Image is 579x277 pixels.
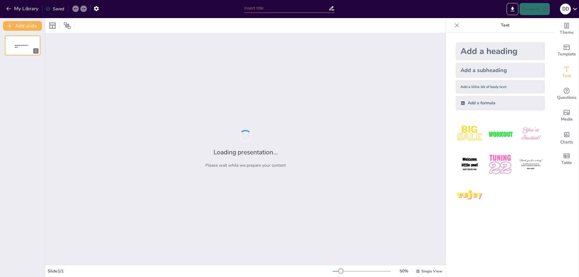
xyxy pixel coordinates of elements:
[560,139,573,146] span: Charts
[507,3,518,15] button: Export to PowerPoint
[456,96,545,110] div: Add a formula
[558,51,576,58] span: Template
[48,21,57,30] div: Layout
[456,150,484,178] img: 4.jpeg
[560,29,574,36] span: Theme
[462,18,549,33] p: Text
[555,18,579,40] div: Change the overall theme
[397,268,411,274] div: 50 %
[517,120,545,148] img: 3.jpeg
[456,181,484,209] img: 7.jpeg
[456,120,484,148] img: 1.jpeg
[561,159,572,166] span: Table
[3,21,42,31] button: Add slide
[486,150,514,178] img: 5.jpeg
[555,40,579,61] div: Add ready made slides
[555,127,579,148] div: Add charts and graphs
[421,269,442,274] span: Single View
[555,61,579,83] div: Add text boxes
[562,73,571,79] span: Text
[555,148,579,170] div: Add a table
[46,6,64,12] div: Saved
[33,48,39,54] div: 1
[520,3,550,15] button: Present
[456,42,545,60] div: Add a heading
[560,4,571,14] div: d d
[64,22,71,29] span: Position
[555,83,579,105] div: Get real-time input from your audience
[486,120,514,148] img: 2.jpeg
[456,80,545,93] div: Add a little bit of body text
[557,94,577,101] span: Questions
[456,63,545,78] div: Add a subheading
[517,150,545,178] img: 6.jpeg
[244,4,328,13] input: Insert title
[561,116,573,123] span: Media
[48,268,333,274] div: Slide 1 / 1
[5,4,41,14] button: My Library
[205,162,286,168] p: Please wait while we prepare your content
[5,36,40,55] div: 1
[555,105,579,127] div: Add images, graphics, shapes or video
[214,148,278,156] h2: Loading presentation...
[15,45,28,48] span: Sendsteps presentation editor
[560,3,571,15] button: d d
